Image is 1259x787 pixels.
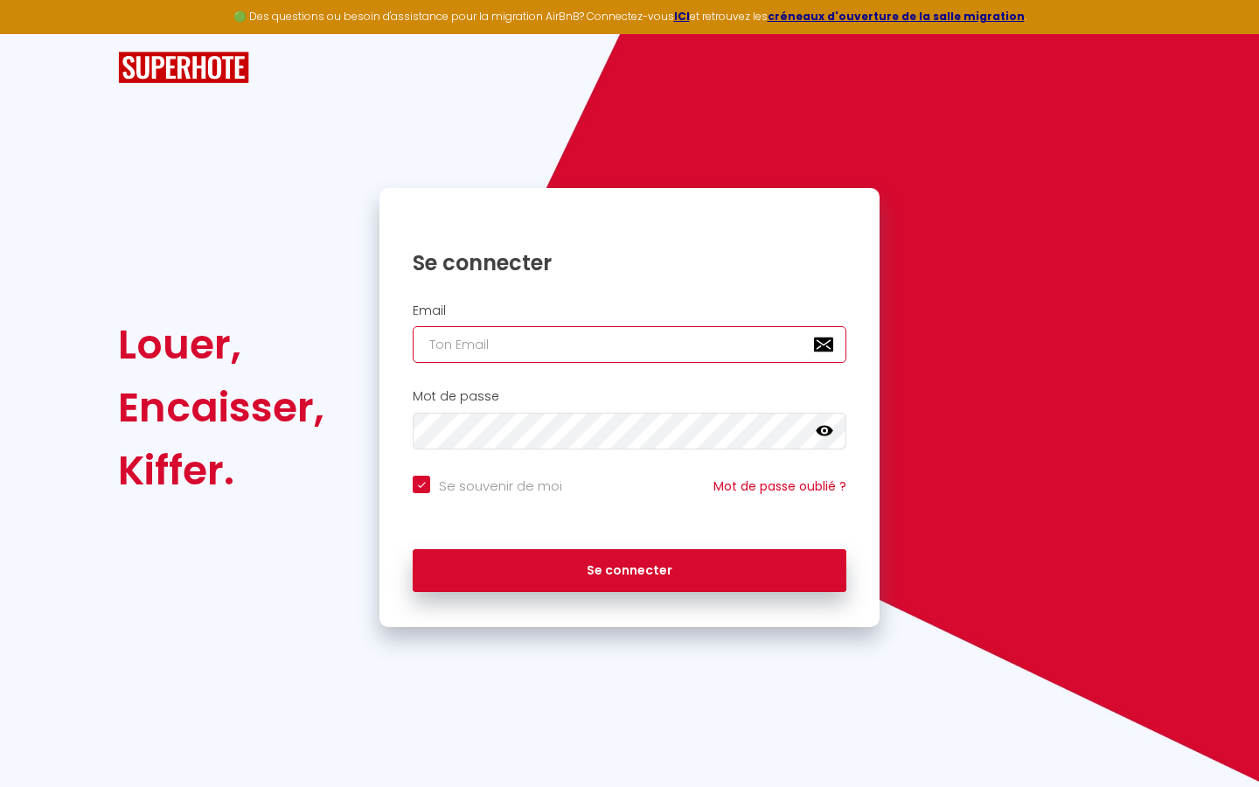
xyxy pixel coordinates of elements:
[713,477,846,495] a: Mot de passe oublié ?
[768,9,1025,24] a: créneaux d'ouverture de la salle migration
[14,7,66,59] button: Ouvrir le widget de chat LiveChat
[118,52,249,84] img: SuperHote logo
[118,376,324,439] div: Encaisser,
[413,389,846,404] h2: Mot de passe
[118,439,324,502] div: Kiffer.
[413,303,846,318] h2: Email
[413,326,846,363] input: Ton Email
[118,313,324,376] div: Louer,
[413,549,846,593] button: Se connecter
[674,9,690,24] a: ICI
[413,249,846,276] h1: Se connecter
